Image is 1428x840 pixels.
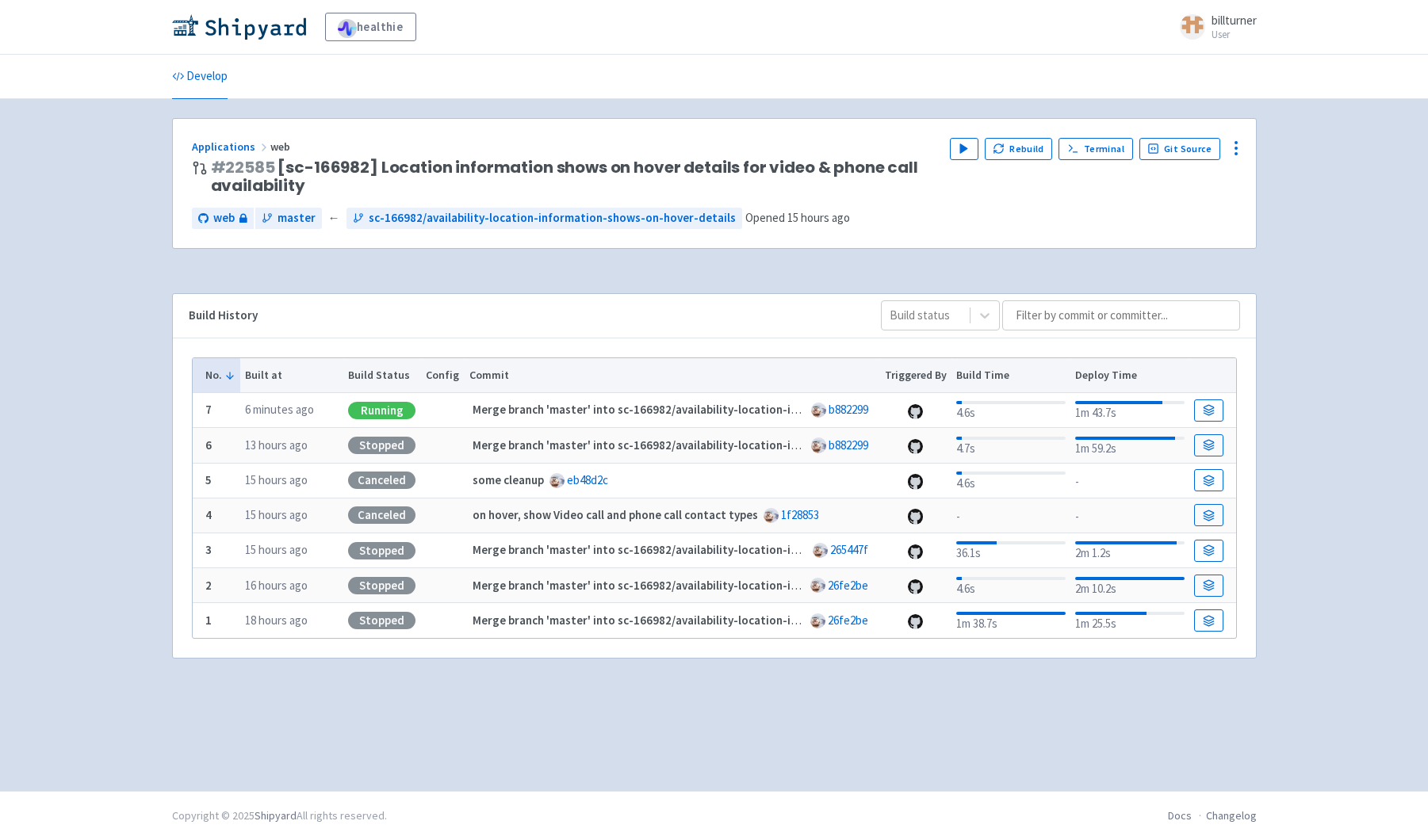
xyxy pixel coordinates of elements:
[829,402,868,417] a: b882299
[172,55,228,99] a: Develop
[421,358,465,393] th: Config
[567,472,608,487] a: eb48d2c
[1075,433,1184,458] div: 1m 59.2s
[879,358,951,393] th: Triggered By
[956,538,1065,563] div: 36.1s
[473,578,985,593] strong: Merge branch 'master' into sc-166982/availability-location-information-shows-on-hover-details
[245,613,308,628] time: 18 hours ago
[348,402,415,419] div: Running
[1139,138,1221,160] a: Git Source
[189,307,856,325] div: Build History
[172,14,306,40] img: Shipyard logo
[1075,609,1184,633] div: 1m 25.5s
[1075,538,1184,563] div: 2m 1.2s
[348,437,415,454] div: Stopped
[1206,808,1257,823] a: Changelog
[1168,808,1192,823] a: Docs
[245,542,308,557] time: 15 hours ago
[172,808,387,824] div: Copyright © 2025 All rights reserved.
[1075,470,1184,491] div: -
[473,402,985,417] strong: Merge branch 'master' into sc-166982/availability-location-information-shows-on-hover-details
[348,472,415,489] div: Canceled
[951,358,1070,393] th: Build Time
[205,507,212,522] b: 4
[1170,14,1257,40] a: billturner User
[1212,13,1257,28] span: billturner
[205,542,212,557] b: 3
[1194,434,1223,456] a: Build Details
[270,139,293,154] span: web
[950,138,978,160] button: Play
[1075,574,1184,598] div: 2m 10.2s
[745,210,850,225] span: Opened
[1194,399,1223,422] a: Build Details
[956,398,1065,422] div: 4.6s
[464,358,879,393] th: Commit
[956,574,1065,598] div: 4.6s
[829,437,868,452] a: b882299
[213,209,235,227] span: web
[205,613,212,628] b: 1
[473,437,985,452] strong: Merge branch 'master' into sc-166982/availability-location-information-shows-on-hover-details
[211,156,275,178] a: #22585
[255,208,322,229] a: master
[956,609,1065,633] div: 1m 38.7s
[1075,505,1184,526] div: -
[1002,300,1240,330] input: Filter by commit or committer...
[369,209,736,227] span: sc-166982/availability-location-information-shows-on-hover-details
[348,612,415,629] div: Stopped
[1194,504,1223,526] a: Build Details
[1212,29,1257,40] small: User
[240,358,343,393] th: Built at
[956,505,1065,526] div: -
[828,613,868,628] a: 26fe2be
[245,402,314,417] time: 6 minutes ago
[245,472,308,487] time: 15 hours ago
[1075,398,1184,422] div: 1m 43.7s
[245,578,308,593] time: 16 hours ago
[828,578,868,593] a: 26fe2be
[985,138,1053,160] button: Rebuild
[1194,540,1223,562] a: Build Details
[1194,469,1223,491] a: Build Details
[255,808,297,823] a: Shipyard
[348,506,415,524] div: Canceled
[343,358,421,393] th: Build Status
[473,472,544,487] strong: some cleanup
[473,542,985,557] strong: Merge branch 'master' into sc-166982/availability-location-information-shows-on-hover-details
[956,433,1065,458] div: 4.7s
[346,208,742,229] a: sc-166982/availability-location-information-shows-on-hover-details
[1059,138,1132,160] a: Terminal
[278,209,316,227] span: master
[205,437,212,452] b: 6
[348,542,415,559] div: Stopped
[192,208,254,229] a: web
[473,507,758,522] strong: on hover, show Video call and phone call contact types
[245,437,308,452] time: 13 hours ago
[1070,358,1189,393] th: Deploy Time
[205,578,212,593] b: 2
[830,542,868,557] a: 265447f
[192,139,270,154] a: Applications
[348,577,415,594] div: Stopped
[1194,609,1223,632] a: Build Details
[1194,575,1223,597] a: Build Details
[956,468,1065,493] div: 4.6s
[781,507,819,522] a: 1f28853
[245,507,308,522] time: 15 hours ago
[473,613,985,628] strong: Merge branch 'master' into sc-166982/availability-location-information-shows-on-hover-details
[205,402,212,417] b: 7
[787,210,850,225] time: 15 hours ago
[211,158,937,195] span: [sc-166982] Location information shows on hover details for video & phone call availability
[205,367,235,384] button: No.
[325,13,416,41] a: healthie
[328,209,340,227] span: ←
[205,472,212,487] b: 5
